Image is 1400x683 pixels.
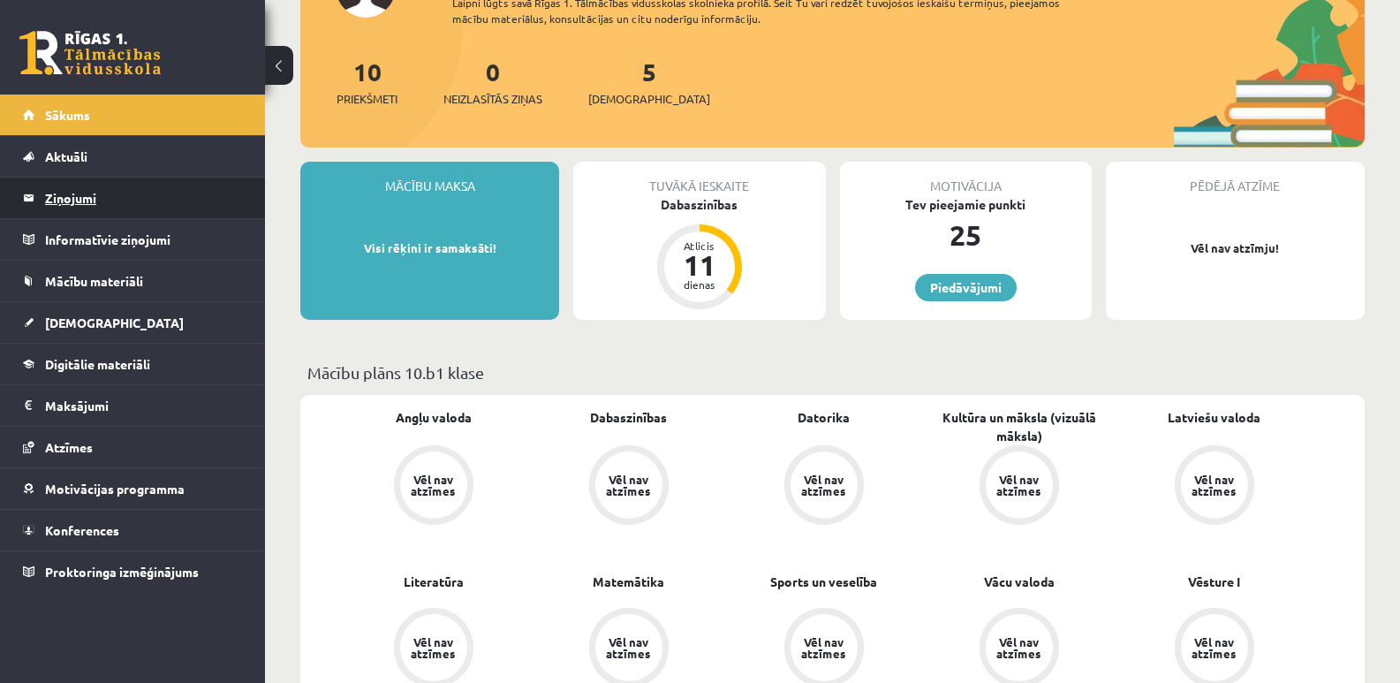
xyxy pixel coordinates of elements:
a: Sports un veselība [770,573,877,591]
a: Atzīmes [23,427,243,467]
a: Latviešu valoda [1168,408,1260,427]
a: 0Neizlasītās ziņas [443,56,542,108]
a: [DEMOGRAPHIC_DATA] [23,302,243,343]
div: Vēl nav atzīmes [1190,474,1239,497]
a: Dabaszinības Atlicis 11 dienas [573,195,825,312]
div: Vēl nav atzīmes [995,636,1044,659]
a: Literatūra [404,573,464,591]
a: Vēl nav atzīmes [726,445,921,528]
div: Vēl nav atzīmes [1190,636,1239,659]
a: Ziņojumi [23,178,243,218]
div: Vēl nav atzīmes [409,636,458,659]
div: 11 [673,251,726,279]
span: Sākums [45,107,90,123]
div: dienas [673,279,726,290]
div: Vēl nav atzīmes [799,636,849,659]
div: Dabaszinības [573,195,825,214]
a: Digitālie materiāli [23,344,243,384]
div: Mācību maksa [300,162,559,195]
a: Rīgas 1. Tālmācības vidusskola [19,31,161,75]
p: Visi rēķini ir samaksāti! [309,239,550,257]
a: Sākums [23,95,243,135]
a: Mācību materiāli [23,261,243,301]
span: [DEMOGRAPHIC_DATA] [588,90,710,108]
div: Vēl nav atzīmes [604,474,654,497]
p: Mācību plāns 10.b1 klase [307,360,1358,384]
div: Pēdējā atzīme [1106,162,1365,195]
span: Digitālie materiāli [45,356,150,372]
legend: Ziņojumi [45,178,243,218]
a: Vēl nav atzīmes [921,445,1116,528]
a: 5[DEMOGRAPHIC_DATA] [588,56,710,108]
a: Dabaszinības [590,408,667,427]
div: Tuvākā ieskaite [573,162,825,195]
a: Vēsture I [1188,573,1240,591]
a: Vēl nav atzīmes [531,445,726,528]
a: Informatīvie ziņojumi [23,219,243,260]
a: Matemātika [593,573,664,591]
a: Piedāvājumi [915,274,1017,301]
span: Priekšmeti [337,90,397,108]
span: Mācību materiāli [45,273,143,289]
span: Atzīmes [45,439,93,455]
span: Motivācijas programma [45,481,185,497]
div: Vēl nav atzīmes [799,474,849,497]
a: Motivācijas programma [23,468,243,509]
span: Aktuāli [45,148,87,164]
a: Vēl nav atzīmes [336,445,531,528]
span: [DEMOGRAPHIC_DATA] [45,315,184,330]
div: Vēl nav atzīmes [409,474,458,497]
div: Vēl nav atzīmes [604,636,654,659]
div: Vēl nav atzīmes [995,474,1044,497]
span: Neizlasītās ziņas [443,90,542,108]
a: Maksājumi [23,385,243,426]
a: Angļu valoda [396,408,472,427]
a: Vēl nav atzīmes [1116,445,1312,528]
span: Proktoringa izmēģinājums [45,564,199,580]
p: Vēl nav atzīmju! [1115,239,1356,257]
a: 10Priekšmeti [337,56,397,108]
a: Aktuāli [23,136,243,177]
a: Proktoringa izmēģinājums [23,551,243,592]
a: Vācu valoda [984,573,1055,591]
a: Datorika [798,408,850,427]
div: Tev pieejamie punkti [840,195,1092,214]
a: Kultūra un māksla (vizuālā māksla) [921,408,1116,445]
div: Atlicis [673,240,726,251]
a: Konferences [23,510,243,550]
legend: Informatīvie ziņojumi [45,219,243,260]
legend: Maksājumi [45,385,243,426]
div: 25 [840,214,1092,256]
div: Motivācija [840,162,1092,195]
span: Konferences [45,522,119,538]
